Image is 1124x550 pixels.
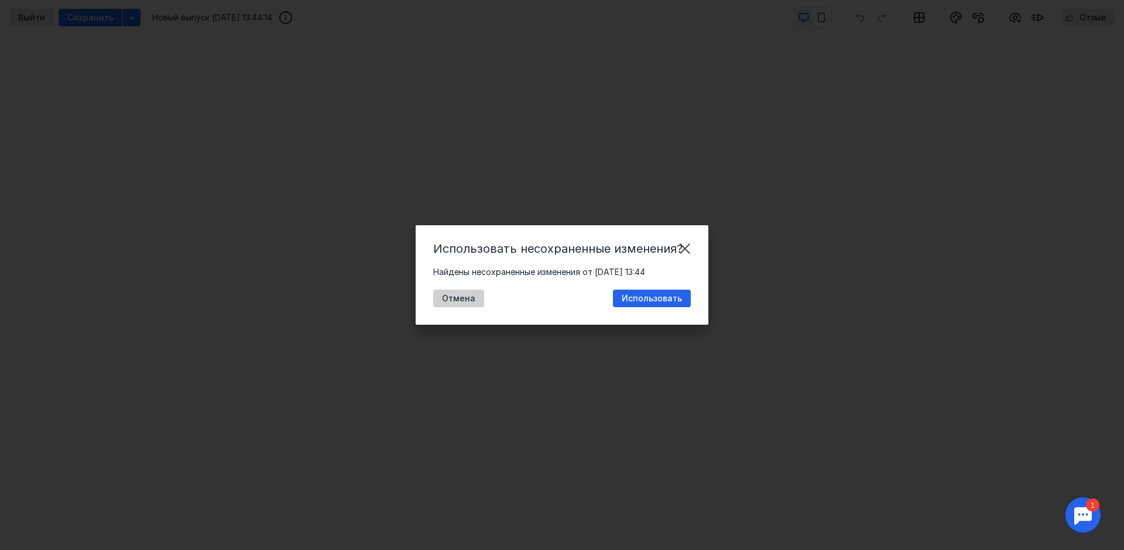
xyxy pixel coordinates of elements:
div: 1 [26,7,40,20]
span: Использовать [622,294,682,304]
span: Использовать несохраненные изменения? [433,242,683,256]
span: Отмена [442,294,475,304]
span: Найдены несохраненные изменения от [DATE] 13:44 [433,267,645,277]
button: Отмена [433,290,484,307]
button: Использовать [613,290,691,307]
